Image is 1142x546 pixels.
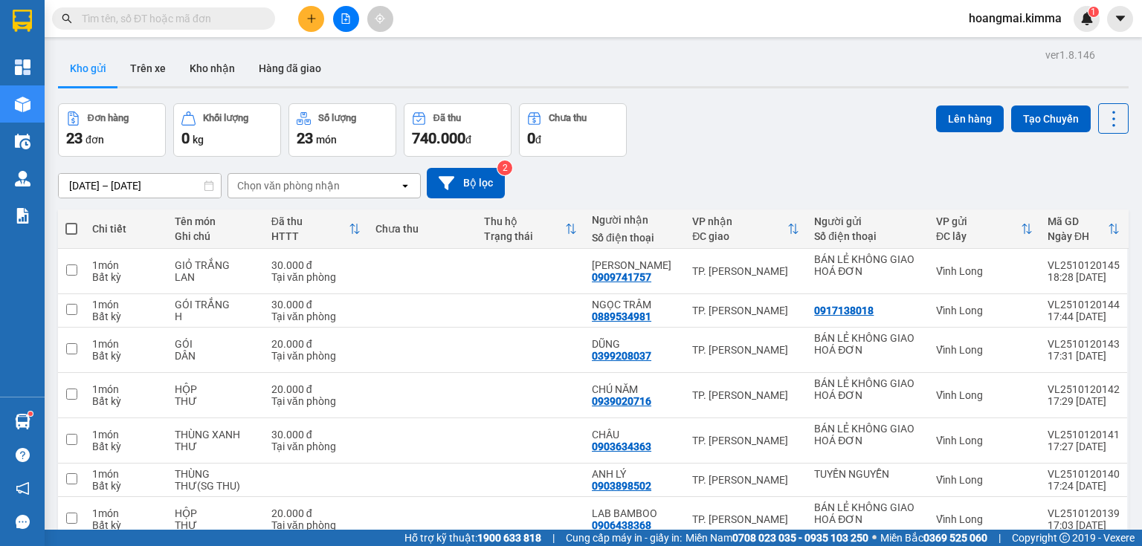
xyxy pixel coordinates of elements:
[692,305,799,316] div: TP. [PERSON_NAME]
[15,208,30,224] img: solution-icon
[592,395,651,407] div: 0939020716
[1080,12,1094,25] img: icon-new-feature
[592,214,677,226] div: Người nhận
[375,13,385,24] span: aim
[936,105,1004,132] button: Lên hàng
[247,51,333,86] button: Hàng đã giao
[15,414,30,429] img: warehouse-icon
[1048,429,1120,441] div: VL2510120141
[13,10,32,32] img: logo-vxr
[1048,215,1108,227] div: Mã GD
[592,299,677,311] div: NGỌC TRÂM
[692,265,799,277] div: TP. [PERSON_NAME]
[692,215,787,227] div: VP nhận
[1107,6,1133,32] button: caret-down
[92,383,160,395] div: 1 món
[92,311,160,322] div: Bất kỳ
[1048,338,1120,350] div: VL2510120143
[399,180,411,192] svg: open
[92,350,160,362] div: Bất kỳ
[175,271,257,283] div: LAN
[175,507,257,519] div: HỘP
[957,9,1074,27] span: hoangmai.kimma
[92,299,160,311] div: 1 món
[175,230,257,242] div: Ghi chú
[175,311,257,322] div: H
[1048,299,1120,311] div: VL2510120144
[271,259,361,271] div: 30.000 đ
[237,178,340,193] div: Chọn văn phòng nhận
[936,344,1033,356] div: Vĩnh Long
[592,519,651,531] div: 0906438368
[86,134,104,146] span: đơn
[552,530,555,546] span: |
[692,513,799,525] div: TP. [PERSON_NAME]
[15,134,30,149] img: warehouse-icon
[367,6,393,32] button: aim
[271,395,361,407] div: Tại văn phòng
[264,209,368,249] th: Toggle SortBy
[175,441,257,452] div: THƯ
[318,113,356,123] div: Số lượng
[175,259,257,271] div: GIỎ TRẮNG
[929,209,1040,249] th: Toggle SortBy
[306,13,317,24] span: plus
[118,51,178,86] button: Trên xe
[1048,507,1120,519] div: VL2510120139
[16,481,30,495] span: notification
[1048,395,1120,407] div: 17:29 [DATE]
[92,507,160,519] div: 1 món
[527,129,535,147] span: 0
[814,423,921,446] div: BÁN LẺ KHÔNG GIAO HOÁ ĐƠN
[92,259,160,271] div: 1 món
[1048,519,1120,531] div: 17:03 [DATE]
[66,129,83,147] span: 23
[271,215,349,227] div: Đã thu
[465,134,471,146] span: đ
[923,532,987,544] strong: 0369 525 060
[1048,468,1120,480] div: VL2510120140
[203,113,248,123] div: Khối lượng
[692,230,787,242] div: ĐC giao
[1048,311,1120,322] div: 17:44 [DATE]
[375,223,468,235] div: Chưa thu
[592,350,651,362] div: 0399208037
[592,383,677,395] div: CHÚ NĂM
[592,271,651,283] div: 0909741757
[592,507,677,519] div: LAB BAMBOO
[814,215,921,227] div: Người gửi
[271,519,361,531] div: Tại văn phòng
[936,305,1033,316] div: Vĩnh Long
[936,474,1033,486] div: Vĩnh Long
[316,134,337,146] span: món
[732,532,868,544] strong: 0708 023 035 - 0935 103 250
[88,113,129,123] div: Đơn hàng
[1048,230,1108,242] div: Ngày ĐH
[271,311,361,322] div: Tại văn phòng
[92,271,160,283] div: Bất kỳ
[999,530,1001,546] span: |
[936,265,1033,277] div: Vĩnh Long
[497,160,512,175] sup: 2
[1114,12,1127,25] span: caret-down
[58,103,166,157] button: Đơn hàng23đơn
[193,134,204,146] span: kg
[692,344,799,356] div: TP. [PERSON_NAME]
[814,253,921,277] div: BÁN LẺ KHÔNG GIAO HOÁ ĐƠN
[592,311,651,322] div: 0889534981
[175,350,257,362] div: DÂN
[16,448,30,462] span: question-circle
[427,168,505,198] button: Bộ lọc
[592,468,677,480] div: ANH LÝ
[175,429,257,441] div: THÙNG XANH
[592,259,677,271] div: MINH HÙNG
[271,507,361,519] div: 20.000 đ
[62,13,72,24] span: search
[936,389,1033,401] div: Vĩnh Long
[175,468,257,480] div: THÙNG
[341,13,351,24] span: file-add
[1011,105,1091,132] button: Tạo Chuyến
[298,6,324,32] button: plus
[484,230,565,242] div: Trạng thái
[271,429,361,441] div: 30.000 đ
